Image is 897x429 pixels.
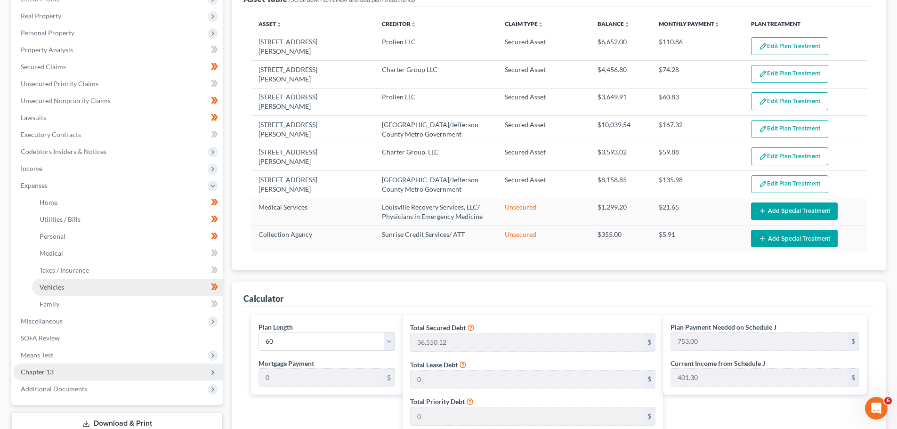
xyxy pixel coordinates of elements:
[884,397,892,405] span: 6
[671,322,776,332] label: Plan Payment Needed on Schedule J
[590,198,652,226] td: $1,299.20
[374,170,498,198] td: [GEOGRAPHIC_DATA]/Jefferson County Metro Government
[15,175,89,180] div: [PERSON_NAME] • [DATE]
[259,369,383,387] input: 0.00
[21,12,61,20] span: Real Property
[13,75,223,92] a: Unsecured Priority Claims
[21,130,81,138] span: Executory Contracts
[497,170,590,198] td: Secured Asset
[60,308,67,316] button: Start recording
[21,29,74,37] span: Personal Property
[21,113,46,121] span: Lawsuits
[243,293,283,304] div: Calculator
[46,12,113,21] p: Active in the last 15m
[276,22,282,27] i: unfold_more
[259,20,282,27] a: Assetunfold_more
[644,371,655,389] div: $
[21,385,87,393] span: Additional Documents
[759,125,767,133] img: edit-pencil-c1479a1de80d8dea1e2430c2f745a3c6a07e9d7aa2eeffe225670001d78357a8.svg
[651,143,743,170] td: $59.88
[374,33,498,61] td: Prolien LLC
[671,332,848,350] input: 0.00
[590,88,652,115] td: $3,649.91
[40,300,59,308] span: Family
[40,266,89,274] span: Taxes / Insurance
[32,194,223,211] a: Home
[497,88,590,115] td: Secured Asset
[21,181,48,189] span: Expenses
[259,322,293,332] label: Plan Length
[251,61,374,88] td: [STREET_ADDRESS][PERSON_NAME]
[759,153,767,161] img: edit-pencil-c1479a1de80d8dea1e2430c2f745a3c6a07e9d7aa2eeffe225670001d78357a8.svg
[165,4,182,21] div: Close
[590,61,652,88] td: $4,456.80
[251,88,374,115] td: [STREET_ADDRESS][PERSON_NAME]
[162,305,177,320] button: Send a message…
[6,4,24,22] button: go back
[251,170,374,198] td: [STREET_ADDRESS][PERSON_NAME]
[32,279,223,296] a: Vehicles
[32,262,223,279] a: Taxes / Insurance
[32,228,223,245] a: Personal
[21,97,111,105] span: Unsecured Nonpriority Claims
[411,333,644,351] input: 0.00
[13,126,223,143] a: Executory Contracts
[383,369,395,387] div: $
[590,226,652,251] td: $355.00
[497,198,590,226] td: Unsecured
[251,198,374,226] td: Medical Services
[32,211,223,228] a: Utilities / Bills
[8,74,181,194] div: Katie says…
[497,33,590,61] td: Secured Asset
[21,368,54,376] span: Chapter 13
[374,226,498,251] td: Sunrise Credit Services/ ATT
[411,22,416,27] i: unfold_more
[13,41,223,58] a: Property Analysis
[644,407,655,425] div: $
[21,80,98,88] span: Unsecured Priority Claims
[15,308,22,316] button: Emoji picker
[644,333,655,351] div: $
[590,33,652,61] td: $6,652.00
[590,116,652,143] td: $10,039.54
[865,397,888,420] iframe: Intercom live chat
[13,58,223,75] a: Secured Claims
[21,147,106,155] span: Codebtors Insiders & Notices
[848,332,859,350] div: $
[21,46,73,54] span: Property Analysis
[751,202,838,220] button: Add Special Treatment
[382,20,416,27] a: Creditorunfold_more
[8,289,180,305] textarea: Message…
[40,232,65,240] span: Personal
[15,103,147,167] div: The court has added a new Credit Counseling Field that we need to update upon filing. Please remo...
[27,5,42,20] img: Profile image for Katie
[374,116,498,143] td: [GEOGRAPHIC_DATA]/Jefferson County Metro Government
[743,15,867,33] th: Plan Treatment
[45,308,52,316] button: Upload attachment
[32,245,223,262] a: Medical
[13,92,223,109] a: Unsecured Nonpriority Claims
[46,5,107,12] h1: [PERSON_NAME]
[671,369,848,387] input: 0.00
[40,283,64,291] span: Vehicles
[590,170,652,198] td: $8,158.85
[497,226,590,251] td: Unsecured
[374,61,498,88] td: Charter Group LLC
[497,116,590,143] td: Secured Asset
[8,74,154,173] div: 🚨ATTN: [GEOGRAPHIC_DATA] of [US_STATE]The court has added a new Credit Counseling Field that we n...
[32,296,223,313] a: Family
[497,143,590,170] td: Secured Asset
[15,80,134,97] b: 🚨ATTN: [GEOGRAPHIC_DATA] of [US_STATE]
[751,65,828,83] button: Edit Plan Treatment
[624,22,630,27] i: unfold_more
[751,230,838,247] button: Add Special Treatment
[410,323,466,332] label: Total Secured Debt
[374,198,498,226] td: Louisville Recovery Services, LLC/ Physicians in Emergency Medicine
[21,164,42,172] span: Income
[374,88,498,115] td: Prolien LLC
[714,22,720,27] i: unfold_more
[251,143,374,170] td: [STREET_ADDRESS][PERSON_NAME]
[848,369,859,387] div: $
[374,143,498,170] td: Charter Group, LLC
[651,33,743,61] td: $110.86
